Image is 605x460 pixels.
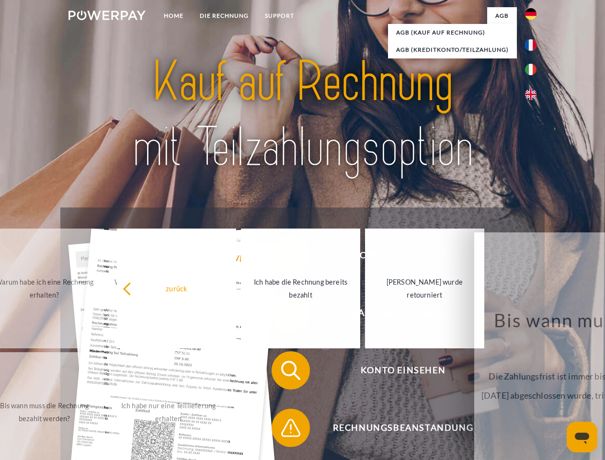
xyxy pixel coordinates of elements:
[68,11,146,20] img: logo-powerpay-white.svg
[114,399,222,425] div: Ich habe nur eine Teillieferung erhalten
[272,351,521,390] button: Konto einsehen
[371,276,479,301] div: [PERSON_NAME] wurde retourniert
[388,41,517,58] a: AGB (Kreditkonto/Teilzahlung)
[525,39,537,51] img: fr
[285,351,520,390] span: Konto einsehen
[247,276,354,301] div: Ich habe die Rechnung bereits bezahlt
[525,8,537,20] img: de
[192,7,257,24] a: DIE RECHNUNG
[257,7,302,24] a: SUPPORT
[279,358,303,382] img: qb_search.svg
[91,46,514,184] img: title-powerpay_de.svg
[156,7,192,24] a: Home
[525,64,537,75] img: it
[272,409,521,447] button: Rechnungsbeanstandung
[285,409,520,447] span: Rechnungsbeanstandung
[388,24,517,41] a: AGB (Kauf auf Rechnung)
[525,89,537,100] img: en
[279,416,303,440] img: qb_warning.svg
[567,422,597,452] iframe: Schaltfläche zum Öffnen des Messaging-Fensters
[123,282,230,295] div: zurück
[487,7,517,24] a: agb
